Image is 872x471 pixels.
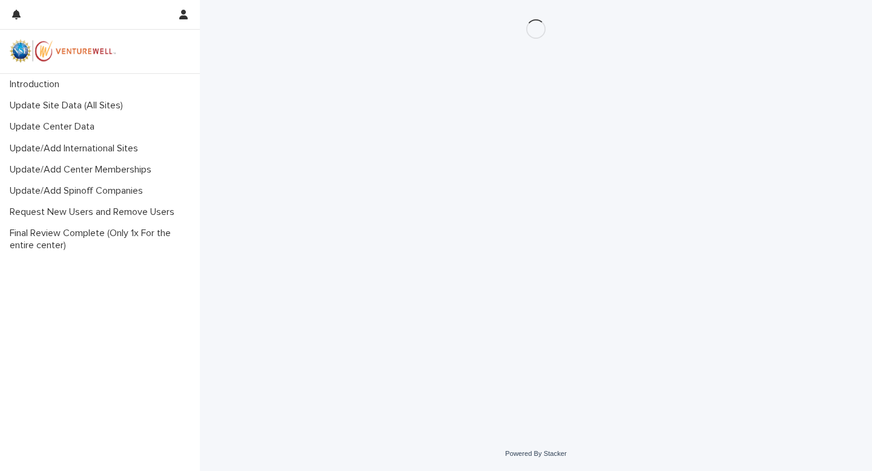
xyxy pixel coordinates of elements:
p: Update Center Data [5,121,104,133]
a: Powered By Stacker [505,450,566,457]
p: Update/Add International Sites [5,143,148,154]
p: Final Review Complete (Only 1x For the entire center) [5,228,200,251]
img: mWhVGmOKROS2pZaMU8FQ [10,39,116,64]
p: Update/Add Spinoff Companies [5,185,153,197]
p: Introduction [5,79,69,90]
p: Update Site Data (All Sites) [5,100,133,111]
p: Request New Users and Remove Users [5,206,184,218]
p: Update/Add Center Memberships [5,164,161,176]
